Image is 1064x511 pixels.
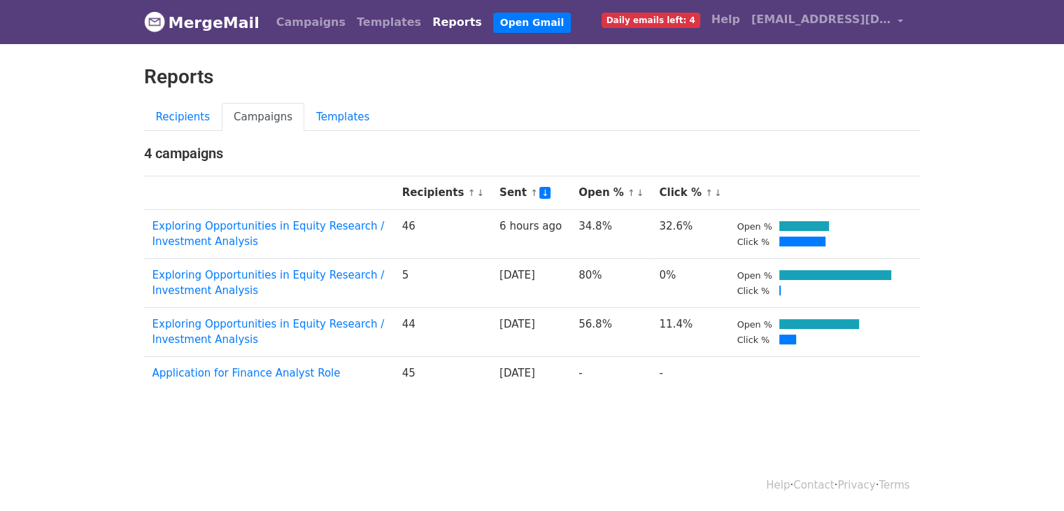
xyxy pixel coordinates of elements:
td: - [570,356,651,389]
th: Sent [491,176,570,210]
td: 0% [651,258,728,307]
td: 34.8% [570,209,651,258]
a: Campaigns [222,103,304,132]
h4: 4 campaigns [144,145,921,162]
a: Help [706,6,746,34]
a: Privacy [837,479,875,491]
a: Open Gmail [493,13,571,33]
td: 32.6% [651,209,728,258]
a: Terms [879,479,909,491]
td: 11.4% [651,307,728,356]
td: 45 [394,356,491,389]
td: 44 [394,307,491,356]
small: Open % [737,221,772,232]
a: ↓ [637,188,644,198]
th: Open % [570,176,651,210]
a: ↑ [627,188,635,198]
a: Exploring Opportunities in Equity Research / Investment Analysis [152,220,385,248]
a: Exploring Opportunities in Equity Research / Investment Analysis [152,318,385,346]
img: MergeMail logo [144,11,165,32]
a: ↓ [539,187,551,199]
h2: Reports [144,65,921,89]
a: Help [766,479,790,491]
a: MergeMail [144,8,260,37]
a: Application for Finance Analyst Role [152,367,341,379]
a: Contact [793,479,834,491]
th: Recipients [394,176,491,210]
td: 56.8% [570,307,651,356]
small: Click % [737,335,770,345]
a: Templates [351,8,427,36]
small: Open % [737,319,772,330]
a: Exploring Opportunities in Equity Research / Investment Analysis [152,269,385,297]
small: Open % [737,270,772,281]
td: 5 [394,258,491,307]
a: ↑ [530,188,538,198]
a: Reports [427,8,488,36]
td: 46 [394,209,491,258]
td: [DATE] [491,307,570,356]
a: ↑ [705,188,713,198]
span: Daily emails left: 4 [602,13,700,28]
span: [EMAIL_ADDRESS][DOMAIN_NAME] [751,11,891,28]
td: [DATE] [491,356,570,389]
a: Campaigns [271,8,351,36]
td: - [651,356,728,389]
small: Click % [737,286,770,296]
a: ↓ [714,188,722,198]
td: [DATE] [491,258,570,307]
a: Templates [304,103,381,132]
a: ↑ [468,188,476,198]
a: Recipients [144,103,222,132]
td: 6 hours ago [491,209,570,258]
a: Daily emails left: 4 [596,6,706,34]
iframe: Chat Widget [994,444,1064,511]
td: 80% [570,258,651,307]
a: [EMAIL_ADDRESS][DOMAIN_NAME] [746,6,909,38]
small: Click % [737,237,770,247]
th: Click % [651,176,728,210]
a: ↓ [476,188,484,198]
